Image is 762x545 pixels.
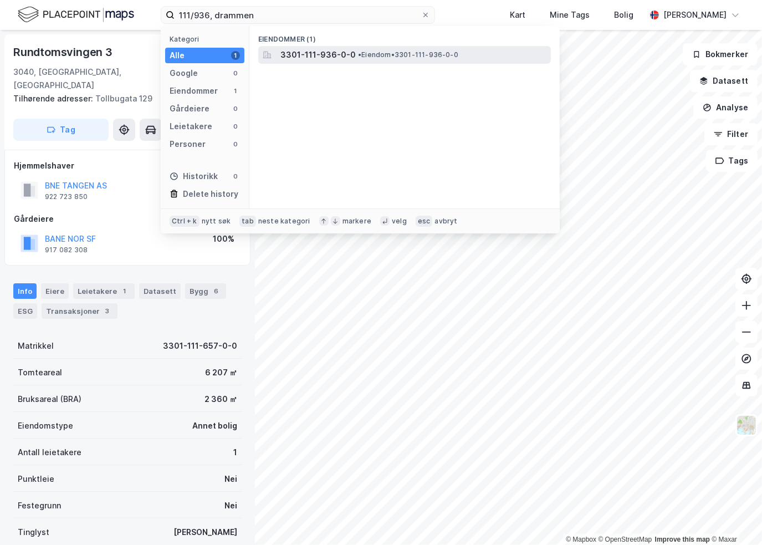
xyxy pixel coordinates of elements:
[202,217,231,226] div: nytt søk
[231,69,240,78] div: 0
[663,8,727,22] div: [PERSON_NAME]
[13,119,109,141] button: Tag
[707,492,762,545] iframe: Chat Widget
[18,446,81,459] div: Antall leietakere
[41,283,69,299] div: Eiere
[102,305,113,317] div: 3
[239,216,256,227] div: tab
[175,7,421,23] input: Søk på adresse, matrikkel, gårdeiere, leietakere eller personer
[392,217,407,226] div: velg
[170,102,209,115] div: Gårdeiere
[706,150,758,172] button: Tags
[18,526,49,539] div: Tinglyst
[170,137,206,151] div: Personer
[342,217,371,226] div: markere
[231,104,240,113] div: 0
[45,246,88,254] div: 917 082 308
[204,393,237,406] div: 2 360 ㎡
[13,303,37,319] div: ESG
[707,492,762,545] div: Kontrollprogram for chat
[13,283,37,299] div: Info
[224,499,237,512] div: Nei
[45,192,88,201] div: 922 723 850
[233,446,237,459] div: 1
[693,96,758,119] button: Analyse
[18,393,81,406] div: Bruksareal (BRA)
[683,43,758,65] button: Bokmerker
[173,526,237,539] div: [PERSON_NAME]
[139,283,181,299] div: Datasett
[205,366,237,379] div: 6 207 ㎡
[170,170,218,183] div: Historikk
[170,35,244,43] div: Kategori
[231,140,240,149] div: 0
[13,43,115,61] div: Rundtomsvingen 3
[358,50,361,59] span: •
[170,84,218,98] div: Eiendommer
[14,159,241,172] div: Hjemmelshaver
[18,339,54,353] div: Matrikkel
[211,286,222,297] div: 6
[18,419,73,432] div: Eiendomstype
[18,499,61,512] div: Festegrunn
[231,172,240,181] div: 0
[18,5,134,24] img: logo.f888ab2527a4732fd821a326f86c7f29.svg
[13,92,233,105] div: Tollbugata 129
[566,536,596,543] a: Mapbox
[185,283,226,299] div: Bygg
[170,49,185,62] div: Alle
[42,303,117,319] div: Transaksjoner
[14,212,241,226] div: Gårdeiere
[170,120,212,133] div: Leietakere
[249,26,560,46] div: Eiendommer (1)
[231,51,240,60] div: 1
[704,123,758,145] button: Filter
[163,339,237,353] div: 3301-111-657-0-0
[550,8,590,22] div: Mine Tags
[358,50,458,59] span: Eiendom • 3301-111-936-0-0
[599,536,652,543] a: OpenStreetMap
[416,216,433,227] div: esc
[183,187,238,201] div: Delete history
[736,415,757,436] img: Z
[18,472,54,486] div: Punktleie
[258,217,310,226] div: neste kategori
[119,286,130,297] div: 1
[13,94,95,103] span: Tilhørende adresser:
[73,283,135,299] div: Leietakere
[655,536,710,543] a: Improve this map
[510,8,525,22] div: Kart
[434,217,457,226] div: avbryt
[18,366,62,379] div: Tomteareal
[231,122,240,131] div: 0
[213,232,234,246] div: 100%
[192,419,237,432] div: Annet bolig
[690,70,758,92] button: Datasett
[170,216,200,227] div: Ctrl + k
[224,472,237,486] div: Nei
[13,65,180,92] div: 3040, [GEOGRAPHIC_DATA], [GEOGRAPHIC_DATA]
[614,8,633,22] div: Bolig
[280,48,356,62] span: 3301-111-936-0-0
[170,67,198,80] div: Google
[231,86,240,95] div: 1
